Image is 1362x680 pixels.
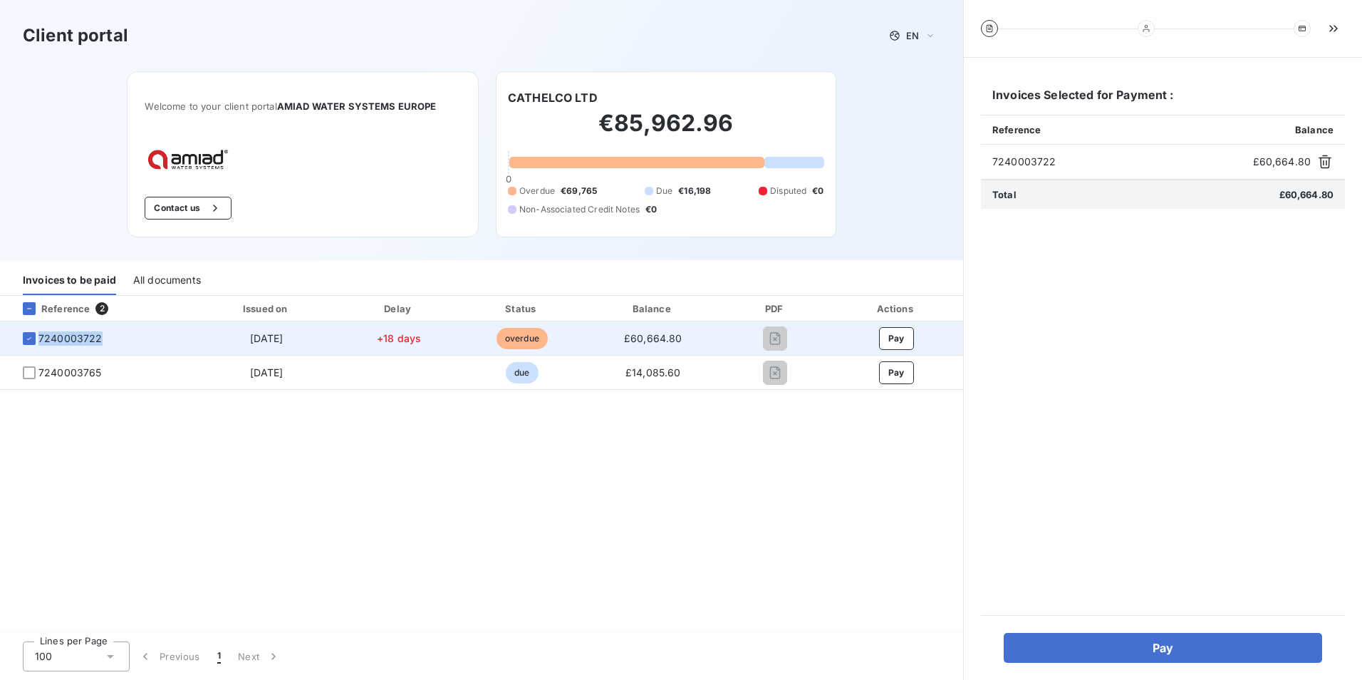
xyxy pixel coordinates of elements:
div: Reference [11,302,90,315]
span: £60,664.80 [624,332,682,344]
span: Disputed [770,185,806,197]
span: 100 [35,649,52,664]
button: Next [229,642,289,671]
span: +18 days [377,332,421,344]
span: overdue [497,328,548,349]
span: Due [656,185,672,197]
span: Reference [992,124,1041,135]
span: due [506,362,538,383]
span: £60,664.80 [1253,155,1311,169]
button: Pay [879,327,914,350]
div: Issued on [197,302,336,316]
span: Non-Associated Credit Notes [519,203,640,216]
button: 1 [209,642,229,671]
button: Pay [1004,633,1322,663]
div: Balance [588,302,719,316]
img: Company logo [145,146,236,174]
h3: Client portal [23,23,128,48]
span: 1 [217,649,221,664]
span: £60,664.80 [1279,189,1334,200]
span: 2 [95,302,108,315]
span: Overdue [519,185,555,197]
span: €0 [645,203,657,216]
span: £14,085.60 [625,366,681,378]
h2: €85,962.96 [508,109,824,152]
div: PDF [724,302,827,316]
span: 7240003722 [38,331,103,346]
span: Total [992,189,1017,200]
h6: Invoices Selected for Payment : [981,86,1345,115]
span: Welcome to your client portal [145,101,461,112]
div: Status [462,302,582,316]
span: AMIAD WATER SYSTEMS EUROPE [277,101,437,112]
div: Invoices to be paid [23,265,116,295]
h6: CATHELCO LTD [508,89,598,106]
span: 7240003765 [38,366,102,380]
span: 7240003722 [992,155,1247,169]
button: Contact us [145,197,231,220]
span: EN [906,30,919,41]
button: Pay [879,361,914,384]
span: Balance [1295,124,1334,135]
span: €16,198 [678,185,711,197]
div: Actions [832,302,960,316]
span: €0 [812,185,823,197]
span: €69,765 [561,185,597,197]
div: Delay [342,302,457,316]
span: [DATE] [250,332,284,344]
span: [DATE] [250,366,284,378]
button: Previous [130,642,209,671]
div: All documents [133,265,201,295]
span: 0 [506,173,511,185]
